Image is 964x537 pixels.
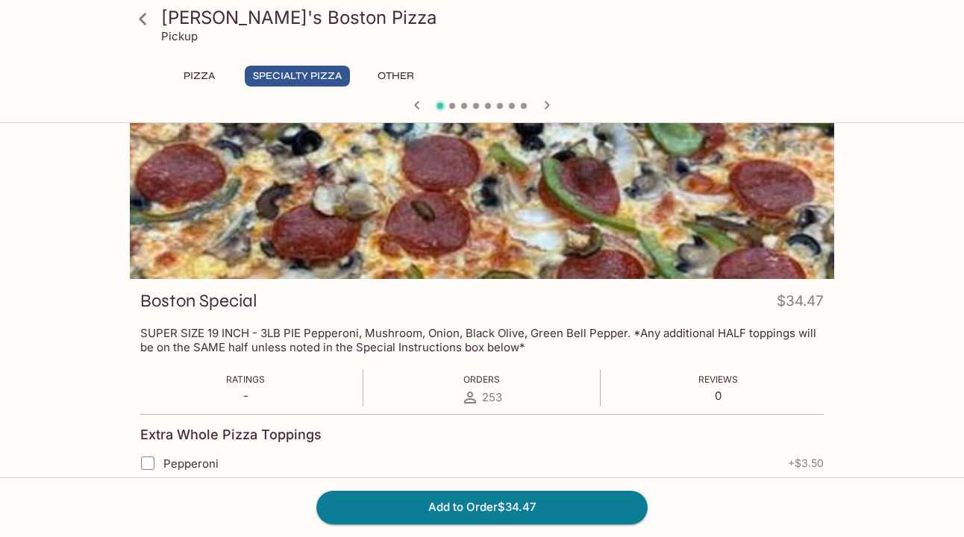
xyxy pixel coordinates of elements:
span: Pepperoni [163,456,219,471]
div: Boston Special [130,81,834,279]
span: Reviews [698,374,738,385]
button: Other [362,66,429,87]
p: 0 [698,389,738,403]
span: Ratings [226,374,265,385]
button: Add to Order$34.47 [316,491,648,524]
p: Pickup [161,29,198,43]
button: Pizza [166,66,233,87]
button: Specialty Pizza [245,66,350,87]
h4: $34.47 [777,289,824,318]
h4: Extra Whole Pizza Toppings [140,427,322,443]
span: Orders [463,374,500,385]
h3: Boston Special [140,289,257,313]
p: - [226,389,265,403]
span: + $3.50 [788,457,824,469]
span: 253 [482,390,502,404]
p: SUPER SIZE 19 INCH - 3LB PIE Pepperoni, Mushroom, Onion, Black Olive, Green Bell Pepper. *Any add... [140,326,824,354]
h3: [PERSON_NAME]'s Boston Pizza [161,6,828,29]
